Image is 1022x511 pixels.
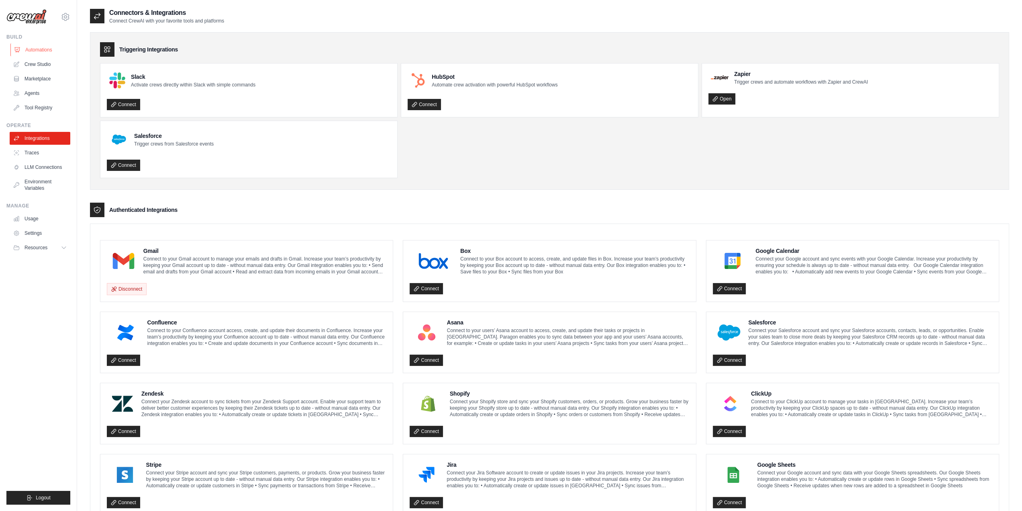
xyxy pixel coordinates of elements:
img: Shopify Logo [412,396,444,412]
img: Gmail Logo [109,253,138,269]
iframe: Chat Widget [982,472,1022,511]
a: Connect [408,99,441,110]
span: Resources [24,244,47,251]
a: Usage [10,212,70,225]
div: Manage [6,203,70,209]
img: HubSpot Logo [410,72,426,88]
a: Connect [410,426,443,437]
h4: Confluence [147,318,387,326]
a: Marketplace [10,72,70,85]
h4: Box [460,247,689,255]
a: Environment Variables [10,175,70,195]
img: ClickUp Logo [715,396,745,412]
h4: ClickUp [751,390,992,398]
p: Connect your Stripe account and sync your Stripe customers, payments, or products. Grow your busi... [146,470,387,489]
img: Salesforce Logo [715,324,743,341]
p: Activate crews directly within Slack with simple commands [131,82,255,88]
h4: Stripe [146,461,387,469]
a: Connect [713,283,746,294]
p: Trigger crews from Salesforce events [134,141,214,147]
p: Connect your Shopify store and sync your Shopify customers, orders, or products. Grow your busine... [450,398,689,418]
p: Connect your Google account and sync data with your Google Sheets spreadsheets. Our Google Sheets... [757,470,992,489]
h2: Connectors & Integrations [109,8,224,18]
a: Connect [107,160,140,171]
button: Disconnect [107,283,147,295]
img: Asana Logo [412,324,441,341]
img: Box Logo [412,253,455,269]
a: Crew Studio [10,58,70,71]
a: LLM Connections [10,161,70,174]
h4: HubSpot [432,73,557,81]
div: Build [6,34,70,40]
h4: Asana [447,318,689,326]
a: Connect [410,497,443,508]
a: Open [708,93,735,105]
img: Stripe Logo [109,467,141,483]
p: Automate crew activation with powerful HubSpot workflows [432,82,557,88]
p: Connect to your Box account to access, create, and update files in Box. Increase your team’s prod... [460,256,689,275]
p: Connect to your Confluence account access, create, and update their documents in Confluence. Incr... [147,327,387,347]
a: Connect [410,355,443,366]
img: Google Calendar Logo [715,253,750,269]
p: Connect your Salesforce account and sync your Salesforce accounts, contacts, leads, or opportunit... [748,327,992,347]
h4: Gmail [143,247,387,255]
a: Connect [713,355,746,366]
img: Confluence Logo [109,324,142,341]
a: Connect [107,355,140,366]
h4: Salesforce [748,318,992,326]
img: Salesforce Logo [109,130,129,149]
a: Connect [713,426,746,437]
a: Settings [10,227,70,240]
p: Connect to your ClickUp account to manage your tasks in [GEOGRAPHIC_DATA]. Increase your team’s p... [751,398,992,418]
a: Connect [107,497,140,508]
p: Connect CrewAI with your favorite tools and platforms [109,18,224,24]
img: Zendesk Logo [109,396,136,412]
p: Connect to your Gmail account to manage your emails and drafts in Gmail. Increase your team’s pro... [143,256,387,275]
a: Traces [10,146,70,159]
img: Logo [6,9,47,25]
a: Connect [107,99,140,110]
img: Jira Logo [412,467,441,483]
a: Agents [10,87,70,100]
p: Trigger crews and automate workflows with Zapier and CrewAI [734,79,868,85]
a: Connect [410,283,443,294]
img: Zapier Logo [711,75,728,80]
a: Integrations [10,132,70,145]
h4: Google Calendar [755,247,992,255]
h4: Zapier [734,70,868,78]
p: Connect your Zendesk account to sync tickets from your Zendesk Support account. Enable your suppo... [141,398,386,418]
h4: Shopify [450,390,689,398]
a: Tool Registry [10,101,70,114]
p: Connect your Jira Software account to create or update issues in your Jira projects. Increase you... [447,470,689,489]
h3: Authenticated Integrations [109,206,177,214]
a: Connect [713,497,746,508]
h4: Jira [447,461,689,469]
p: Connect to your users’ Asana account to access, create, and update their tasks or projects in [GE... [447,327,689,347]
button: Resources [10,241,70,254]
img: Slack Logo [109,72,125,88]
h4: Google Sheets [757,461,992,469]
a: Automations [10,43,71,56]
span: Logout [36,495,51,501]
div: Operate [6,122,70,129]
h3: Triggering Integrations [119,45,178,53]
h4: Zendesk [141,390,386,398]
button: Logout [6,491,70,505]
h4: Salesforce [134,132,214,140]
h4: Slack [131,73,255,81]
a: Connect [107,426,140,437]
img: Google Sheets Logo [715,467,752,483]
p: Connect your Google account and sync events with your Google Calendar. Increase your productivity... [755,256,992,275]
